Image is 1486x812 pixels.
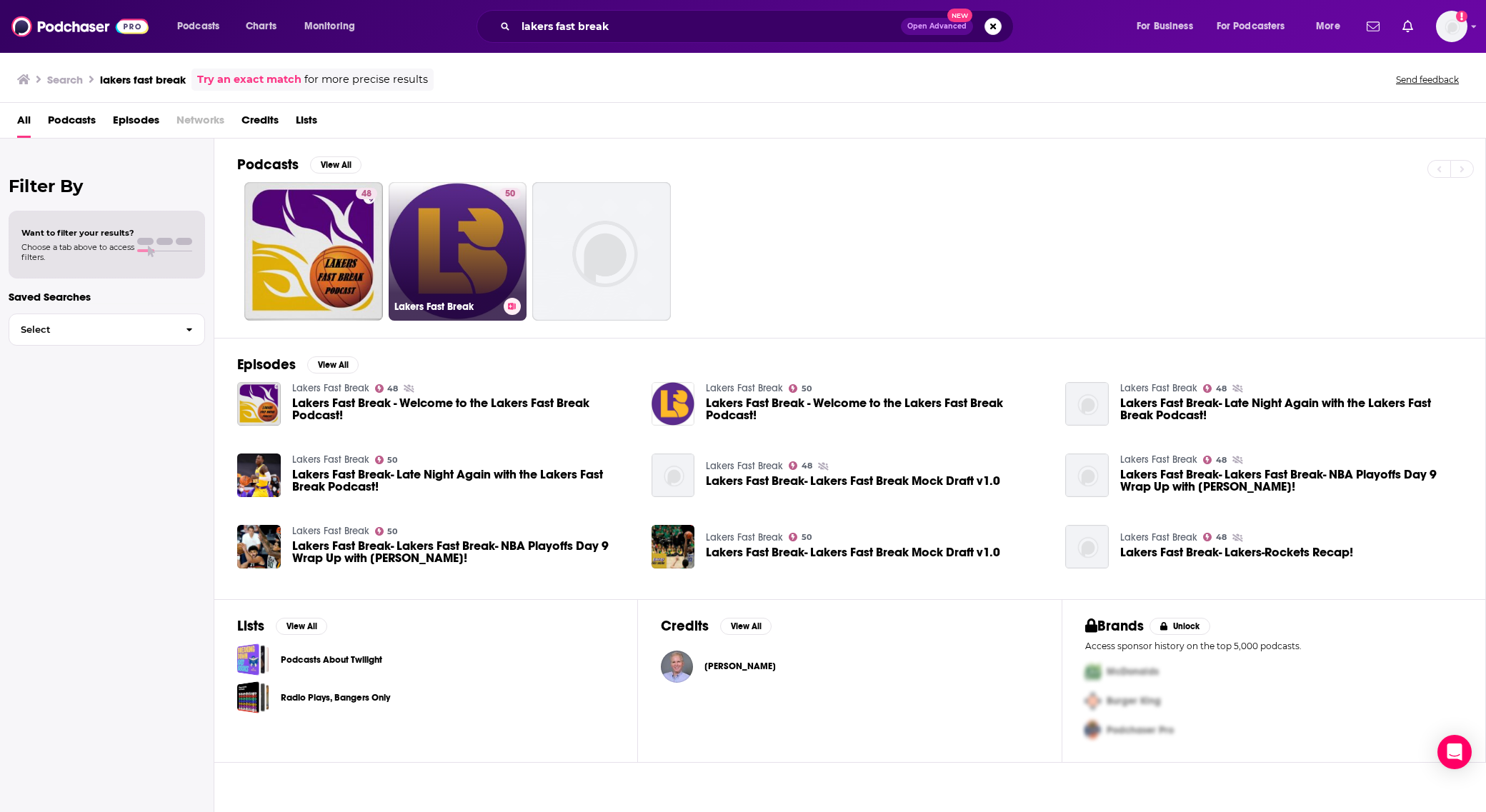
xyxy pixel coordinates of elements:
[177,16,219,36] span: Podcasts
[1397,14,1419,39] a: Show notifications dropdown
[176,109,224,138] span: Networks
[113,109,159,138] a: Episodes
[1107,695,1161,707] span: Burger King
[652,382,695,426] img: Lakers Fast Break - Welcome to the Lakers Fast Break Podcast!
[17,109,31,138] a: All
[1107,666,1159,678] span: McDonalds
[802,386,812,392] span: 50
[304,71,428,88] span: for more precise results
[9,176,205,196] h2: Filter By
[1436,11,1467,42] img: User Profile
[292,468,634,493] a: Lakers Fast Break- Late Night Again with the Lakers Fast Break Podcast!
[47,73,83,86] h3: Search
[1120,453,1197,466] a: Lakers Fast Break
[1436,11,1467,42] button: Show profile menu
[375,384,399,393] a: 48
[706,460,783,472] a: Lakers Fast Break
[361,187,371,201] span: 48
[1437,735,1472,769] div: Open Intercom Messenger
[1217,16,1285,36] span: For Podcasters
[296,109,317,138] span: Lists
[1120,397,1462,421] a: Lakers Fast Break- Late Night Again with the Lakers Fast Break Podcast!
[490,10,1027,43] div: Search podcasts, credits, & more...
[237,681,269,713] a: Radio Plays, Bangers Only
[237,156,361,174] a: PodcastsView All
[1065,382,1109,426] img: Lakers Fast Break- Late Night Again with the Lakers Fast Break Podcast!
[516,15,901,38] input: Search podcasts, credits, & more...
[1316,16,1340,36] span: More
[1361,14,1385,39] a: Show notifications dropdown
[1120,468,1462,493] a: Lakers Fast Break- Lakers Fast Break- NBA Playoffs Day 9 Wrap Up with Rafael Barlowe!
[375,527,398,536] a: 50
[1203,384,1227,393] a: 48
[1127,15,1211,38] button: open menu
[292,453,369,466] a: Lakers Fast Break
[292,525,369,537] a: Lakers Fast Break
[706,382,783,394] a: Lakers Fast Break
[661,651,693,683] img: Gerald Glassford
[237,356,359,374] a: EpisodesView All
[1107,724,1174,736] span: Podchaser Pro
[241,109,279,138] a: Credits
[11,13,149,40] img: Podchaser - Follow, Share and Rate Podcasts
[167,15,238,38] button: open menu
[706,397,1048,421] a: Lakers Fast Break - Welcome to the Lakers Fast Break Podcast!
[292,397,634,421] span: Lakers Fast Break - Welcome to the Lakers Fast Break Podcast!
[237,617,264,635] h2: Lists
[661,643,1038,689] button: Gerald GlassfordGerald Glassford
[947,9,973,22] span: New
[387,528,397,535] span: 50
[1203,533,1227,541] a: 48
[661,617,772,635] a: CreditsView All
[1120,531,1197,543] a: Lakers Fast Break
[237,453,281,497] img: Lakers Fast Break- Late Night Again with the Lakers Fast Break Podcast!
[244,182,383,321] a: 48
[237,525,281,568] a: Lakers Fast Break- Lakers Fast Break- NBA Playoffs Day 9 Wrap Up with Rafael Barlowe!
[237,382,281,426] img: Lakers Fast Break - Welcome to the Lakers Fast Break Podcast!
[1120,382,1197,394] a: Lakers Fast Break
[1456,11,1467,22] svg: Add a profile image
[21,228,134,238] span: Want to filter your results?
[375,456,398,464] a: 50
[1392,74,1463,86] button: Send feedback
[292,540,634,564] span: Lakers Fast Break- Lakers Fast Break- NBA Playoffs Day 9 Wrap Up with [PERSON_NAME]!
[720,618,772,635] button: View All
[292,382,369,394] a: Lakers Fast Break
[1065,453,1109,497] img: Lakers Fast Break- Lakers Fast Break- NBA Playoffs Day 9 Wrap Up with Rafael Barlowe!
[1120,468,1462,493] span: Lakers Fast Break- Lakers Fast Break- NBA Playoffs Day 9 Wrap Up with [PERSON_NAME]!
[237,643,269,676] a: Podcasts About Twilight
[706,546,1000,558] a: Lakers Fast Break- Lakers Fast Break Mock Draft v1.0
[236,15,285,38] a: Charts
[789,533,812,541] a: 50
[789,461,812,470] a: 48
[281,690,390,706] a: Radio Plays, Bangers Only
[356,188,377,199] a: 48
[652,525,695,568] img: Lakers Fast Break- Lakers Fast Break Mock Draft v1.0
[237,156,299,174] h2: Podcasts
[307,356,359,374] button: View All
[901,18,973,35] button: Open AdvancedNew
[704,661,776,672] a: Gerald Glassford
[48,109,96,138] a: Podcasts
[389,182,527,321] a: 50Lakers Fast Break
[197,71,301,88] a: Try an exact match
[387,386,398,392] span: 48
[387,457,397,463] span: 50
[1216,457,1227,463] span: 48
[907,23,967,30] span: Open Advanced
[661,617,709,635] h2: Credits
